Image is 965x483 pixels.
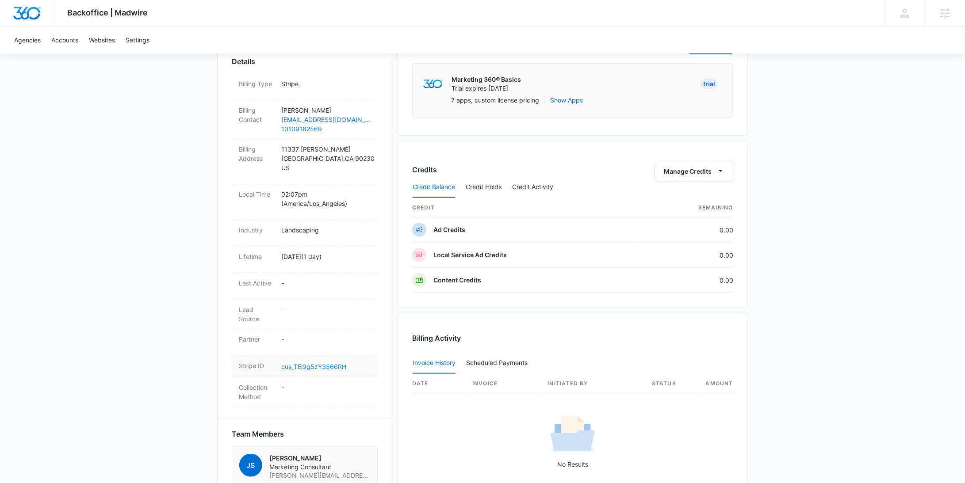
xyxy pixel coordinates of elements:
[281,106,371,115] p: [PERSON_NAME]
[465,374,541,393] th: invoice
[239,454,262,477] span: JS
[239,145,274,163] dt: Billing Address
[541,374,645,393] th: Initiated By
[281,383,371,392] p: -
[551,413,595,457] img: No Results
[281,124,371,133] a: 13109162569
[239,383,274,401] dt: Collection Method
[433,225,465,234] p: Ad Credits
[281,363,346,370] a: cus_TEl9g5zY3566RH
[413,460,733,469] p: No Results
[269,454,370,463] p: [PERSON_NAME]
[232,184,378,220] div: Local Time02:07pm (America/Los_Angeles)
[701,79,718,89] div: Trial
[281,335,371,344] p: -
[412,374,465,393] th: date
[412,333,733,343] h3: Billing Activity
[232,377,378,407] div: Collection Method-
[655,161,733,182] button: Manage Credits
[46,27,84,53] a: Accounts
[433,251,507,259] p: Local Service Ad Credits
[413,177,455,198] button: Credit Balance
[452,75,521,84] p: Marketing 360® Basics
[239,79,274,88] dt: Billing Type
[640,217,733,243] td: 0.00
[466,177,502,198] button: Credit Holds
[239,361,274,370] dt: Stripe ID
[466,360,531,366] div: Scheduled Payments
[698,374,733,393] th: amount
[512,177,553,198] button: Credit Activity
[423,80,442,89] img: marketing360Logo
[239,225,274,235] dt: Industry
[281,79,371,88] p: Stripe
[281,145,371,172] p: 11337 [PERSON_NAME] [GEOGRAPHIC_DATA] , CA 90230 US
[239,335,274,344] dt: Partner
[451,95,539,105] p: 7 apps, custom license pricing
[281,225,371,235] p: Landscaping
[269,463,370,472] span: Marketing Consultant
[281,305,371,314] p: -
[232,74,378,100] div: Billing TypeStripe
[645,374,698,393] th: status
[281,252,371,261] p: [DATE] ( 1 day )
[232,56,255,67] span: Details
[640,243,733,268] td: 0.00
[452,84,521,93] p: Trial expires [DATE]
[232,273,378,300] div: Last Active-
[232,247,378,273] div: Lifetime[DATE](1 day)
[269,471,370,480] span: [PERSON_NAME][EMAIL_ADDRESS][PERSON_NAME][DOMAIN_NAME]
[232,329,378,356] div: Partner-
[281,190,371,208] p: 02:07pm ( America/Los_Angeles )
[239,278,274,288] dt: Last Active
[232,100,378,139] div: Billing Contact[PERSON_NAME][EMAIL_ADDRESS][DOMAIN_NAME]13109162569
[281,278,371,288] p: -
[120,27,155,53] a: Settings
[412,198,640,217] th: credit
[239,252,274,261] dt: Lifetime
[9,27,46,53] a: Agencies
[239,106,274,124] dt: Billing Contact
[232,300,378,329] div: Lead Source-
[232,220,378,247] div: IndustryLandscaping
[413,353,456,374] button: Invoice History
[239,190,274,199] dt: Local Time
[232,429,284,439] span: Team Members
[68,8,148,17] span: Backoffice | Madwire
[281,115,371,124] a: [EMAIL_ADDRESS][DOMAIN_NAME]
[412,164,437,175] h3: Credits
[239,305,274,323] dt: Lead Source
[433,276,481,285] p: Content Credits
[640,268,733,293] td: 0.00
[84,27,120,53] a: Websites
[232,139,378,184] div: Billing Address11337 [PERSON_NAME][GEOGRAPHIC_DATA],CA 90230US
[550,95,583,105] button: Show Apps
[232,356,378,377] div: Stripe IDcus_TEl9g5zY3566RH
[640,198,733,217] th: Remaining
